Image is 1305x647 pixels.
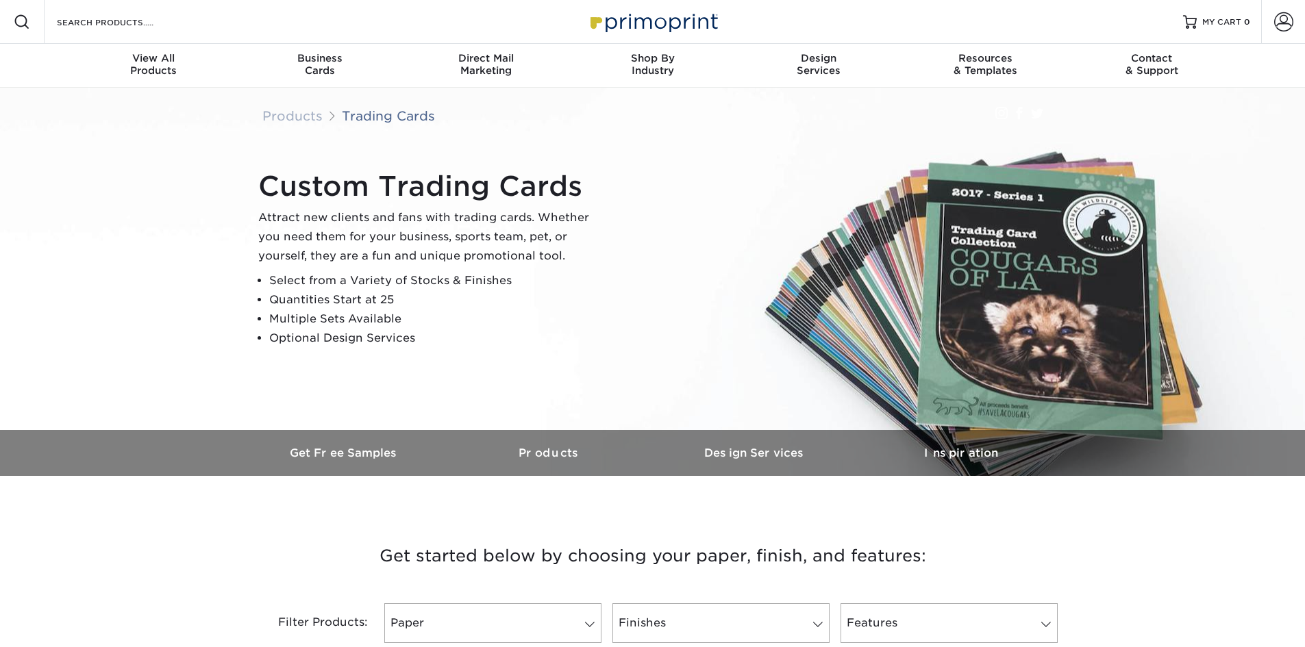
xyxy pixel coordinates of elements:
div: Services [736,52,902,77]
span: Direct Mail [403,52,569,64]
a: Trading Cards [342,108,435,123]
div: Marketing [403,52,569,77]
a: Products [262,108,323,123]
span: Contact [1069,52,1235,64]
li: Optional Design Services [269,329,601,348]
li: Quantities Start at 25 [269,290,601,309]
span: Business [236,52,403,64]
span: Resources [902,52,1069,64]
div: & Templates [902,52,1069,77]
a: Contact& Support [1069,44,1235,88]
h3: Design Services [653,446,858,459]
a: Features [841,603,1058,643]
a: Products [447,430,653,476]
a: View AllProducts [71,44,237,88]
span: MY CART [1202,16,1241,28]
h3: Products [447,446,653,459]
div: & Support [1069,52,1235,77]
span: 0 [1244,17,1250,27]
div: Products [71,52,237,77]
a: Shop ByIndustry [569,44,736,88]
a: Paper [384,603,601,643]
h3: Get started below by choosing your paper, finish, and features: [252,525,1054,587]
div: Industry [569,52,736,77]
li: Select from a Variety of Stocks & Finishes [269,271,601,290]
span: View All [71,52,237,64]
a: Inspiration [858,430,1064,476]
img: Primoprint [584,7,721,36]
span: Shop By [569,52,736,64]
input: SEARCH PRODUCTS..... [55,14,189,30]
a: Resources& Templates [902,44,1069,88]
h3: Inspiration [858,446,1064,459]
p: Attract new clients and fans with trading cards. Whether you need them for your business, sports ... [258,208,601,266]
h1: Custom Trading Cards [258,170,601,203]
li: Multiple Sets Available [269,309,601,329]
div: Filter Products: [242,603,379,643]
a: Finishes [612,603,830,643]
a: BusinessCards [236,44,403,88]
h3: Get Free Samples [242,446,447,459]
a: Design Services [653,430,858,476]
div: Cards [236,52,403,77]
a: DesignServices [736,44,902,88]
a: Get Free Samples [242,430,447,476]
a: Direct MailMarketing [403,44,569,88]
span: Design [736,52,902,64]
